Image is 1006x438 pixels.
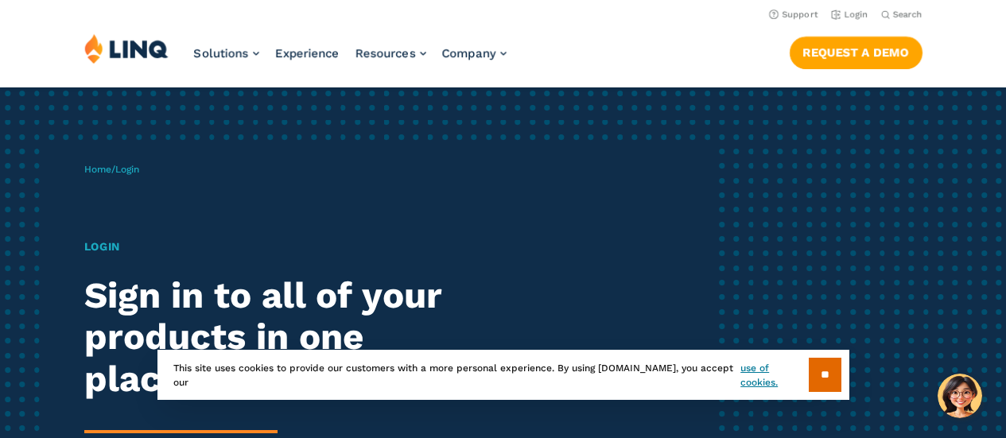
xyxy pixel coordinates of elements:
[355,46,416,60] span: Resources
[881,9,922,21] button: Open Search Bar
[790,37,922,68] a: Request a Demo
[740,361,808,390] a: use of cookies.
[938,374,982,418] button: Hello, have a question? Let’s chat.
[115,164,139,175] span: Login
[831,10,868,20] a: Login
[157,350,849,400] div: This site uses cookies to provide our customers with a more personal experience. By using [DOMAIN...
[893,10,922,20] span: Search
[442,46,496,60] span: Company
[194,46,249,60] span: Solutions
[194,33,507,86] nav: Primary Navigation
[355,46,426,60] a: Resources
[790,33,922,68] nav: Button Navigation
[84,33,169,64] img: LINQ | K‑12 Software
[275,46,340,60] a: Experience
[84,275,472,401] h2: Sign in to all of your products in one place.
[194,46,259,60] a: Solutions
[769,10,818,20] a: Support
[442,46,507,60] a: Company
[84,164,139,175] span: /
[84,164,111,175] a: Home
[84,238,472,255] h1: Login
